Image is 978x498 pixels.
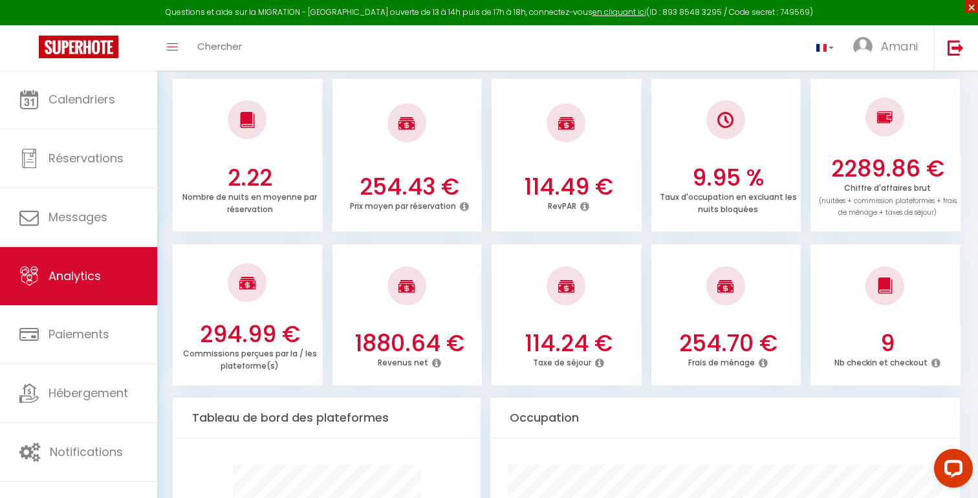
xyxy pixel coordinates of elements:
h3: 2289.86 € [818,155,957,182]
a: Chercher [188,25,252,70]
span: Réservations [49,150,124,166]
span: Chercher [197,39,242,53]
a: en cliquant ici [592,6,646,17]
p: Prix moyen par réservation [350,198,456,211]
img: NO IMAGE [877,109,893,125]
h3: 254.70 € [658,330,798,357]
h3: 254.43 € [340,173,479,200]
p: Chiffre d'affaires brut [819,180,957,218]
img: logout [948,39,964,56]
p: Taux d'occupation en excluant les nuits bloquées [660,189,797,215]
span: (nuitées + commission plateformes + frais de ménage + taxes de séjour) [819,196,957,218]
p: Nombre de nuits en moyenne par réservation [182,189,317,215]
h3: 114.49 € [499,173,638,200]
p: Revenus net [378,354,428,368]
p: Commissions perçues par la / les plateforme(s) [183,345,317,371]
span: Calendriers [49,91,115,107]
img: ... [853,37,873,56]
span: Amani [881,38,918,54]
span: Notifications [50,444,123,460]
h3: 2.22 [180,164,320,191]
h3: 1880.64 € [340,330,479,357]
img: Super Booking [39,36,118,58]
p: Taxe de séjour [533,354,591,368]
h3: 9.95 % [658,164,798,191]
p: Frais de ménage [688,354,755,368]
p: RevPAR [548,198,576,211]
h3: 9 [818,330,957,357]
h3: 294.99 € [180,321,320,348]
img: NO IMAGE [717,112,733,128]
span: Hébergement [49,385,128,401]
div: Occupation [490,398,960,438]
a: ... Amani [843,25,934,70]
div: Tableau de bord des plateformes [173,398,481,438]
iframe: LiveChat chat widget [924,444,978,498]
h3: 114.24 € [499,330,638,357]
span: Messages [49,209,107,225]
span: Paiements [49,326,109,342]
p: Nb checkin et checkout [834,354,928,368]
span: Analytics [49,268,101,284]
